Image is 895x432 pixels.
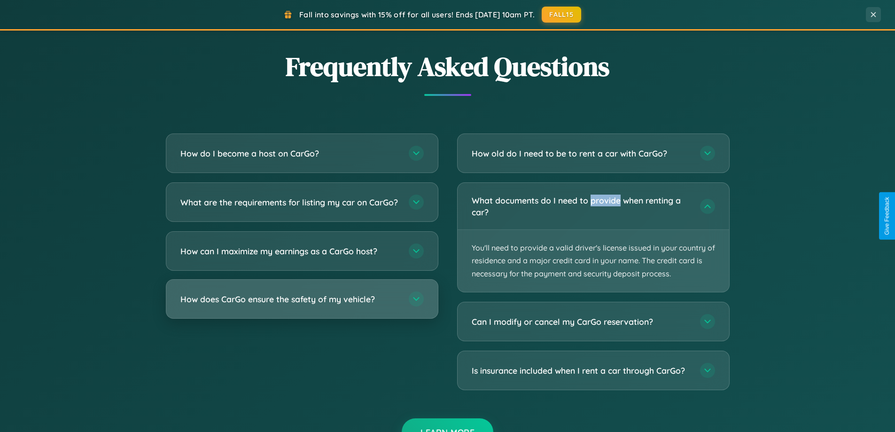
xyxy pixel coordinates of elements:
[180,293,399,305] h3: How does CarGo ensure the safety of my vehicle?
[542,7,581,23] button: FALL15
[884,197,890,235] div: Give Feedback
[180,148,399,159] h3: How do I become a host on CarGo?
[166,48,730,85] h2: Frequently Asked Questions
[472,365,691,377] h3: Is insurance included when I rent a car through CarGo?
[472,316,691,328] h3: Can I modify or cancel my CarGo reservation?
[299,10,535,19] span: Fall into savings with 15% off for all users! Ends [DATE] 10am PT.
[472,195,691,218] h3: What documents do I need to provide when renting a car?
[180,196,399,208] h3: What are the requirements for listing my car on CarGo?
[472,148,691,159] h3: How old do I need to be to rent a car with CarGo?
[458,230,729,292] p: You'll need to provide a valid driver's license issued in your country of residence and a major c...
[180,245,399,257] h3: How can I maximize my earnings as a CarGo host?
